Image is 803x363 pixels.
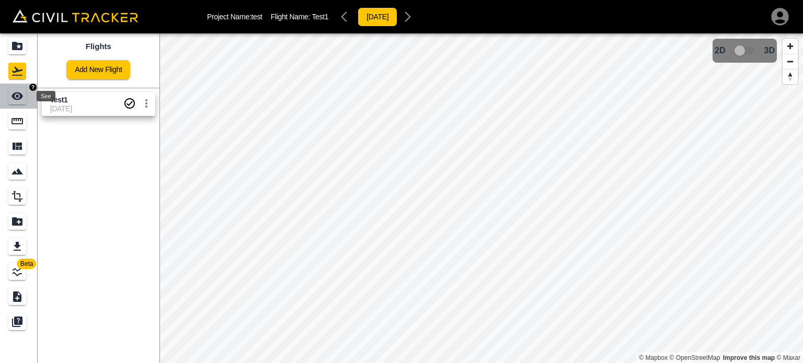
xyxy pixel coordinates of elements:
[723,354,775,361] a: Map feedback
[715,46,725,55] span: 2D
[783,69,798,84] button: Reset bearing to north
[358,7,397,27] button: [DATE]
[783,54,798,69] button: Zoom out
[764,46,775,55] span: 3D
[730,41,760,61] span: 3D model not uploaded yet
[13,9,138,22] img: Civil Tracker
[37,91,55,101] div: See
[159,33,803,363] canvas: Map
[783,39,798,54] button: Zoom in
[670,354,720,361] a: OpenStreetMap
[271,13,329,21] p: Flight Name:
[207,13,262,21] p: Project Name: test
[639,354,668,361] a: Mapbox
[776,354,800,361] a: Maxar
[312,13,328,21] span: Test1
